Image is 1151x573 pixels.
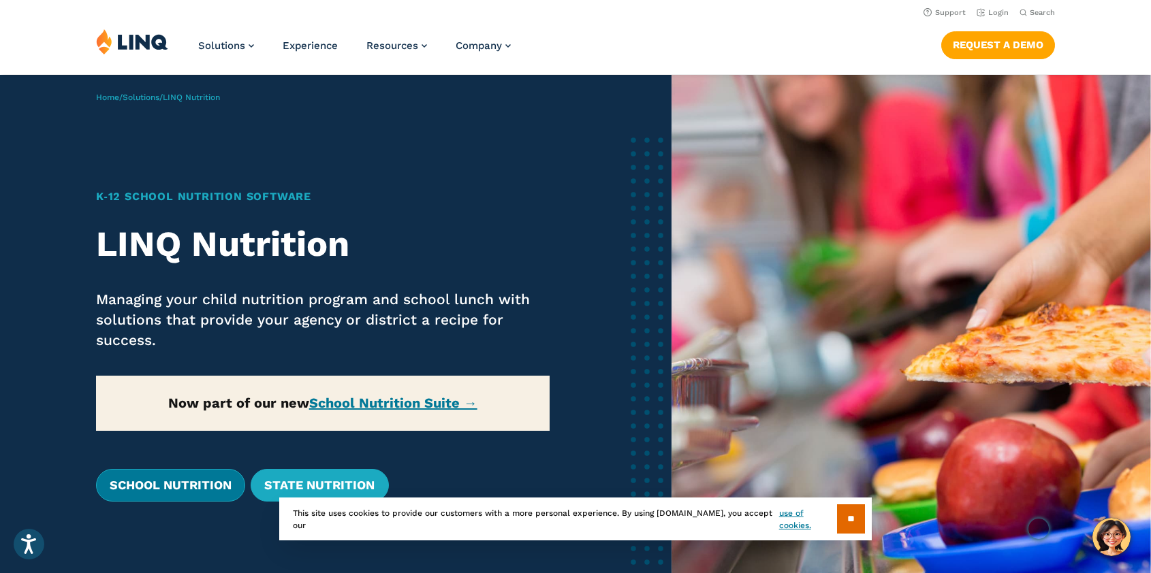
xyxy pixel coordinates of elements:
[163,93,220,102] span: LINQ Nutrition
[123,93,159,102] a: Solutions
[283,39,338,52] a: Experience
[96,469,245,502] a: School Nutrition
[279,497,872,540] div: This site uses cookies to provide our customers with a more personal experience. By using [DOMAIN...
[309,395,477,411] a: School Nutrition Suite →
[779,507,837,531] a: use of cookies.
[96,289,550,350] p: Managing your child nutrition program and school lunch with solutions that provide your agency or...
[456,39,502,52] span: Company
[366,39,418,52] span: Resources
[1030,8,1055,17] span: Search
[198,39,245,52] span: Solutions
[251,469,388,502] a: State Nutrition
[198,29,511,73] nav: Primary Navigation
[96,93,220,102] span: / /
[168,395,477,411] strong: Now part of our new
[1092,518,1131,556] button: Hello, have a question? Let’s chat.
[941,31,1055,59] a: Request a Demo
[96,29,168,54] img: LINQ | K‑12 Software
[924,8,966,17] a: Support
[366,39,427,52] a: Resources
[456,39,511,52] a: Company
[1020,7,1055,18] button: Open Search Bar
[96,189,550,205] h1: K‑12 School Nutrition Software
[96,93,119,102] a: Home
[941,29,1055,59] nav: Button Navigation
[977,8,1009,17] a: Login
[96,223,349,265] strong: LINQ Nutrition
[198,39,254,52] a: Solutions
